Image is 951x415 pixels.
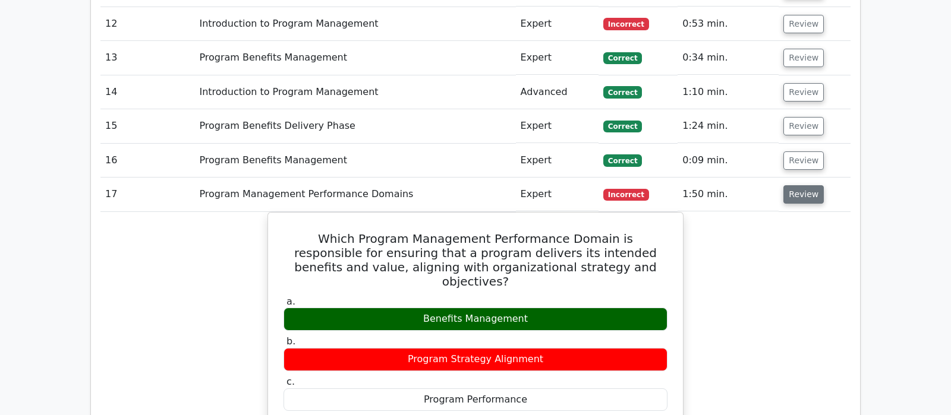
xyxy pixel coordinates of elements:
[603,189,649,201] span: Incorrect
[783,151,824,170] button: Review
[284,308,667,331] div: Benefits Management
[286,335,295,347] span: b.
[100,109,194,143] td: 15
[516,75,599,109] td: Advanced
[286,296,295,307] span: a.
[286,376,295,387] span: c.
[100,75,194,109] td: 14
[194,7,515,41] td: Introduction to Program Management
[516,178,599,211] td: Expert
[100,41,194,75] td: 13
[678,109,779,143] td: 1:24 min.
[194,178,515,211] td: Program Management Performance Domains
[783,49,824,67] button: Review
[783,117,824,135] button: Review
[783,83,824,102] button: Review
[783,185,824,204] button: Review
[284,388,667,411] div: Program Performance
[194,109,515,143] td: Program Benefits Delivery Phase
[603,18,649,30] span: Incorrect
[100,178,194,211] td: 17
[194,144,515,178] td: Program Benefits Management
[783,15,824,33] button: Review
[678,41,779,75] td: 0:34 min.
[603,154,642,166] span: Correct
[100,7,194,41] td: 12
[284,348,667,371] div: Program Strategy Alignment
[603,86,642,98] span: Correct
[194,41,515,75] td: Program Benefits Management
[516,7,599,41] td: Expert
[678,144,779,178] td: 0:09 min.
[603,52,642,64] span: Correct
[194,75,515,109] td: Introduction to Program Management
[282,232,669,289] h5: Which Program Management Performance Domain is responsible for ensuring that a program delivers i...
[603,121,642,132] span: Correct
[516,144,599,178] td: Expert
[678,75,779,109] td: 1:10 min.
[678,178,779,211] td: 1:50 min.
[516,109,599,143] td: Expert
[678,7,779,41] td: 0:53 min.
[100,144,194,178] td: 16
[516,41,599,75] td: Expert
